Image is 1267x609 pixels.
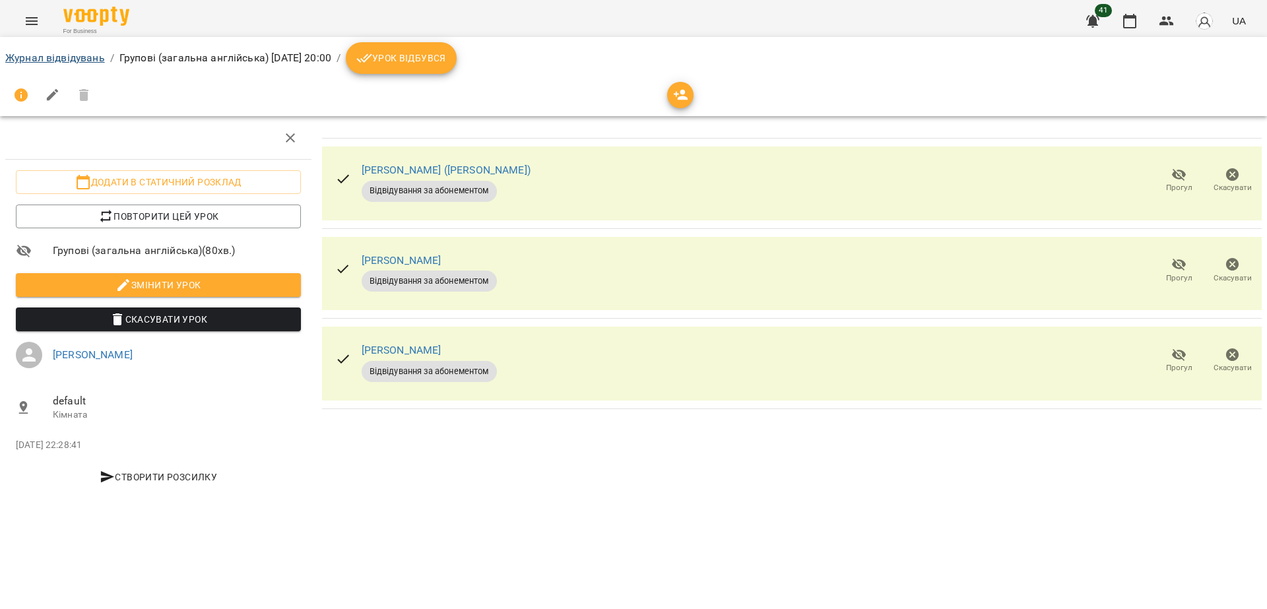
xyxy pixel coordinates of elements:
button: Menu [16,5,48,37]
a: Журнал відвідувань [5,51,105,64]
span: For Business [63,27,129,36]
button: Прогул [1152,342,1206,379]
img: Voopty Logo [63,7,129,26]
span: Відвідування за абонементом [362,275,497,287]
a: [PERSON_NAME] [53,348,133,361]
span: Додати в статичний розклад [26,174,290,190]
p: [DATE] 22:28:41 [16,439,301,452]
a: [PERSON_NAME] [362,344,441,356]
button: Створити розсилку [16,465,301,489]
img: avatar_s.png [1195,12,1214,30]
a: [PERSON_NAME] [362,254,441,267]
span: Скасувати [1214,272,1252,284]
span: UA [1232,14,1246,28]
span: Прогул [1166,182,1192,193]
a: [PERSON_NAME] ([PERSON_NAME]) [362,164,531,176]
span: Відвідування за абонементом [362,366,497,377]
li: / [337,50,341,66]
button: Прогул [1152,162,1206,199]
span: Прогул [1166,362,1192,373]
button: UA [1227,9,1251,33]
span: Урок відбувся [356,50,446,66]
p: Групові (загальна англійська) [DATE] 20:00 [119,50,331,66]
button: Повторити цей урок [16,205,301,228]
span: Групові (загальна англійська) ( 80 хв. ) [53,243,301,259]
span: default [53,393,301,409]
li: / [110,50,114,66]
span: Скасувати [1214,182,1252,193]
span: 41 [1095,4,1112,17]
span: Змінити урок [26,277,290,293]
button: Змінити урок [16,273,301,297]
span: Повторити цей урок [26,208,290,224]
p: Кімната [53,408,301,422]
span: Створити розсилку [21,469,296,485]
button: Урок відбувся [346,42,457,74]
button: Скасувати [1206,252,1259,289]
span: Скасувати Урок [26,311,290,327]
span: Прогул [1166,272,1192,284]
button: Додати в статичний розклад [16,170,301,194]
button: Скасувати [1206,162,1259,199]
span: Скасувати [1214,362,1252,373]
span: Відвідування за абонементом [362,185,497,197]
nav: breadcrumb [5,42,1262,74]
button: Прогул [1152,252,1206,289]
button: Скасувати Урок [16,307,301,331]
button: Скасувати [1206,342,1259,379]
